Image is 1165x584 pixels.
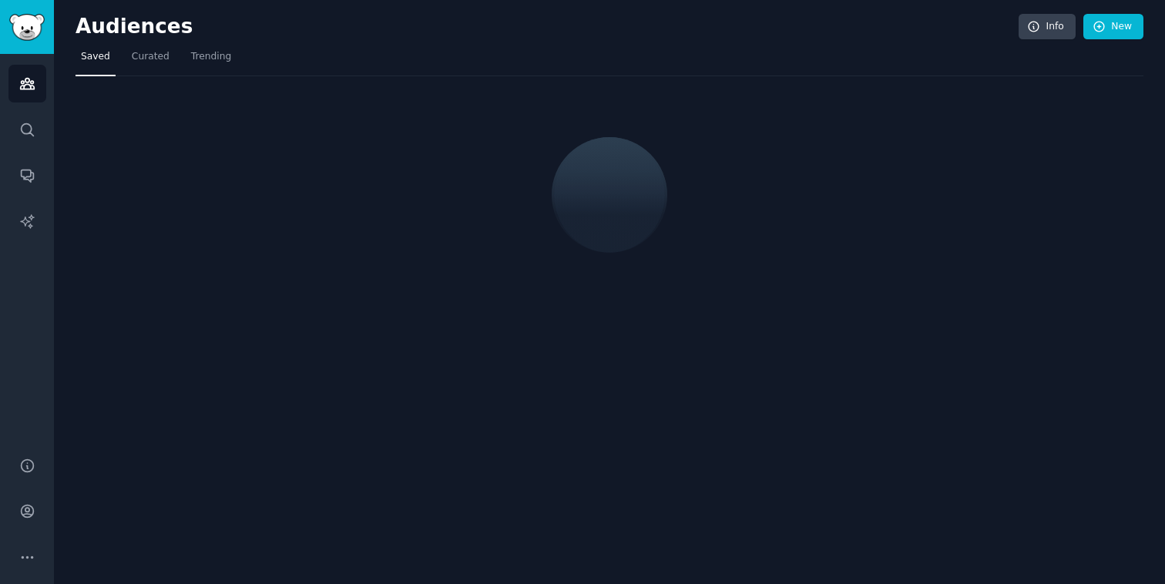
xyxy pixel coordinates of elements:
a: Curated [126,45,175,76]
span: Curated [132,50,170,64]
h2: Audiences [76,15,1019,39]
a: Trending [186,45,237,76]
span: Saved [81,50,110,64]
img: GummySearch logo [9,14,45,41]
a: Saved [76,45,116,76]
a: New [1083,14,1143,40]
span: Trending [191,50,231,64]
a: Info [1019,14,1076,40]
